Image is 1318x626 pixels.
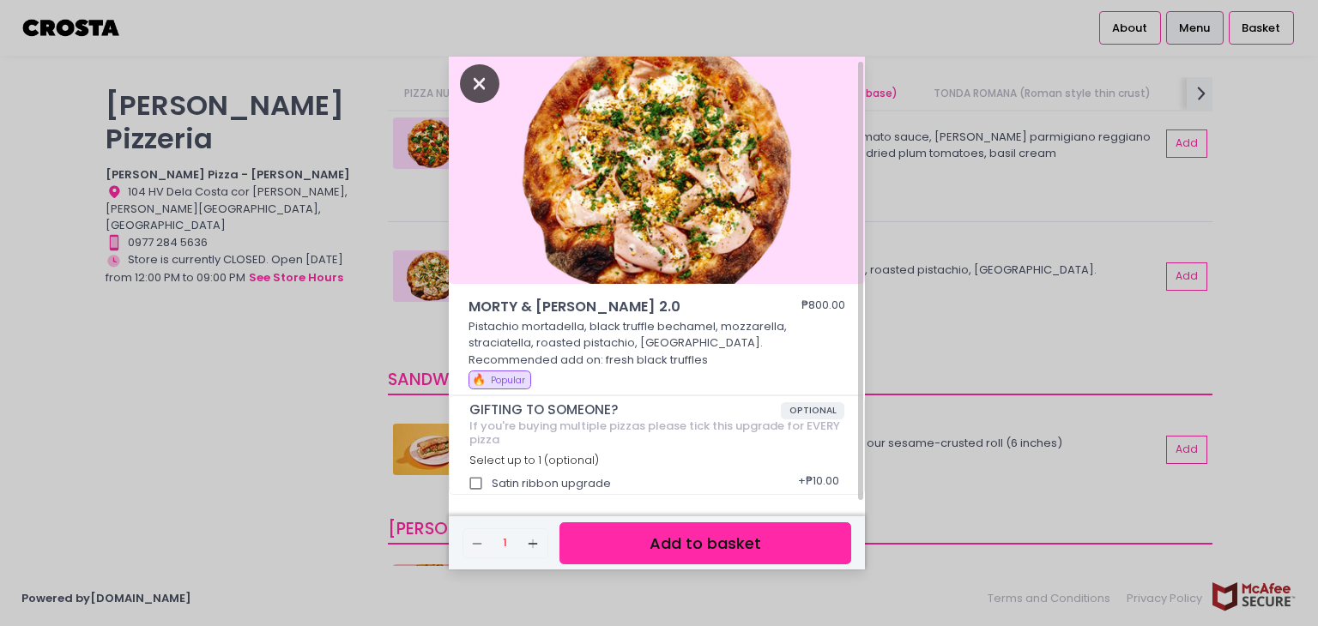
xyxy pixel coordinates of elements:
[472,371,486,388] span: 🔥
[469,318,846,369] p: Pistachio mortadella, black truffle bechamel, mozzarella, straciatella, roasted pistachio, [GEOGR...
[781,402,845,419] span: OPTIONAL
[559,522,851,564] button: Add to basket
[491,374,525,387] span: Popular
[460,74,499,91] button: Close
[469,453,599,467] span: Select up to 1 (optional)
[469,419,845,446] div: If you're buying multiple pizzas please tick this upgrade for EVERY pizza
[792,467,844,500] div: + ₱10.00
[449,51,865,285] img: MORTY & ELLA 2.0
[801,297,845,317] div: ₱800.00
[469,297,752,317] span: MORTY & [PERSON_NAME] 2.0
[469,402,781,418] span: GIFTING TO SOMEONE?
